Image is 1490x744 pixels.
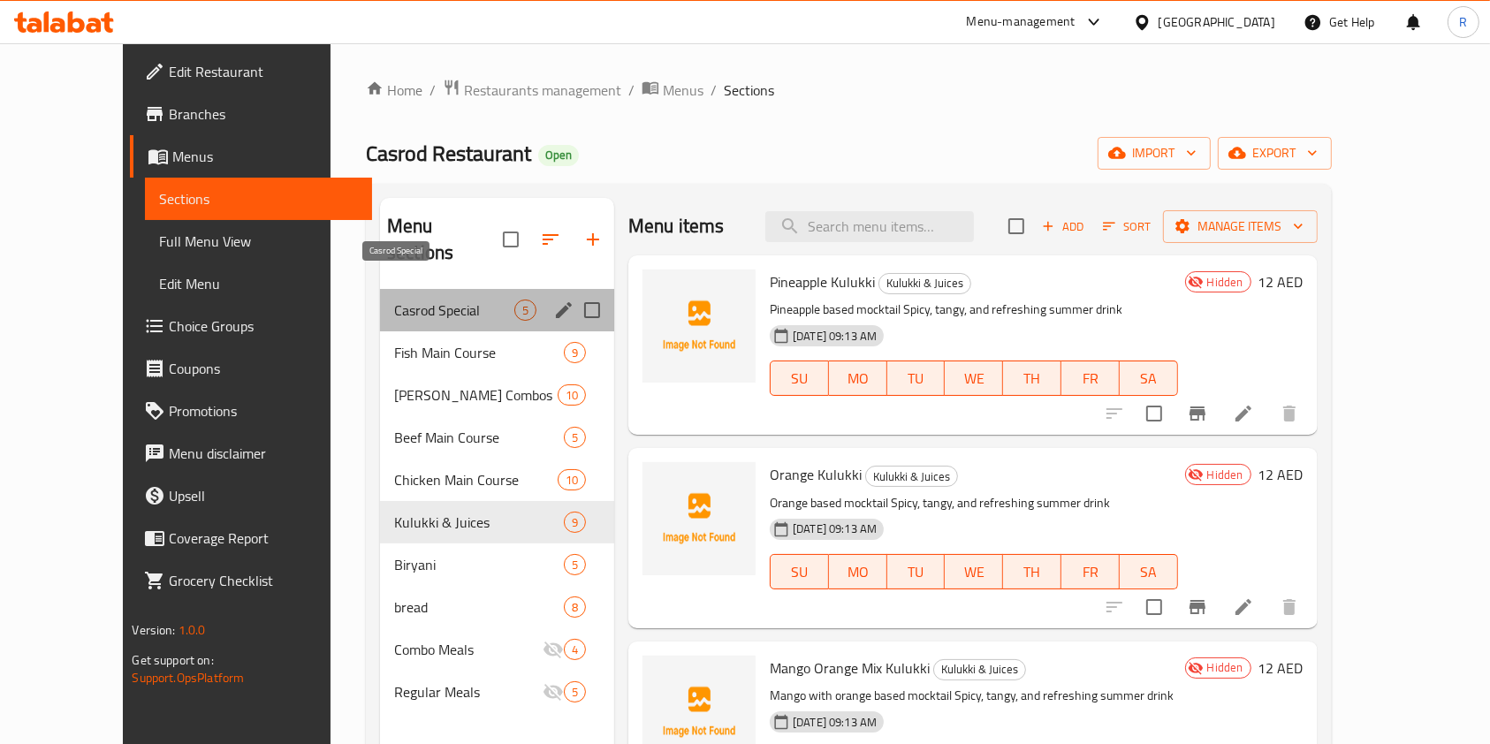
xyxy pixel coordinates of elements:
span: MO [836,559,880,585]
span: Menus [172,146,358,167]
span: TH [1010,366,1054,391]
span: Select to update [1136,588,1173,626]
span: 8 [565,599,585,616]
div: Kulukki & Juices [865,466,958,487]
span: [DATE] 09:13 AM [786,714,884,731]
div: Beef Main Course5 [380,416,614,459]
a: Upsell [130,474,372,517]
span: Biryani [394,554,564,575]
div: Kulukki & Juices9 [380,501,614,543]
span: 1.0.0 [179,619,206,642]
span: Edit Restaurant [169,61,358,82]
a: Sections [145,178,372,220]
h6: 12 AED [1258,270,1304,294]
a: Full Menu View [145,220,372,262]
button: export [1218,137,1332,170]
span: TH [1010,559,1054,585]
span: 10 [559,387,585,404]
span: Menus [663,80,703,101]
span: Edit Menu [159,273,358,294]
span: WE [952,366,996,391]
div: items [564,342,586,363]
span: Mango Orange Mix Kulukki [770,655,930,681]
span: 4 [565,642,585,658]
span: Hidden [1200,467,1251,483]
div: items [558,469,586,490]
nav: breadcrumb [366,79,1332,102]
span: TU [894,559,939,585]
button: MO [829,361,887,396]
span: Menu disclaimer [169,443,358,464]
span: Manage items [1177,216,1304,238]
span: Coverage Report [169,528,358,549]
p: Mango with orange based mocktail Spicy, tangy, and refreshing summer drink [770,685,1178,707]
div: [GEOGRAPHIC_DATA] [1159,12,1275,32]
span: Sections [159,188,358,209]
div: items [514,300,536,321]
span: 10 [559,472,585,489]
span: Kulukki & Juices [879,273,970,293]
a: Choice Groups [130,305,372,347]
div: Menu-management [967,11,1076,33]
span: Branches [169,103,358,125]
li: / [430,80,436,101]
span: Select to update [1136,395,1173,432]
span: Hidden [1200,659,1251,676]
span: Casrod Special [394,300,514,321]
button: edit [551,297,577,323]
span: Kulukki & Juices [934,659,1025,679]
button: Branch-specific-item [1176,586,1219,628]
h6: 12 AED [1258,462,1304,487]
span: import [1112,142,1197,164]
span: Open [538,148,579,163]
span: Select section [998,208,1035,245]
span: SA [1127,559,1171,585]
span: WE [952,559,996,585]
span: Pineapple Kulukki [770,269,875,295]
span: Restaurants management [464,80,621,101]
button: FR [1061,361,1120,396]
span: Upsell [169,485,358,506]
a: Edit Restaurant [130,50,372,93]
p: Orange based mocktail Spicy, tangy, and refreshing summer drink [770,492,1178,514]
nav: Menu sections [380,282,614,720]
button: TH [1003,361,1061,396]
span: Hidden [1200,274,1251,291]
svg: Inactive section [543,639,564,660]
button: Add [1035,213,1091,240]
div: Chicken Main Course10 [380,459,614,501]
li: / [628,80,635,101]
button: SA [1120,361,1178,396]
span: Coupons [169,358,358,379]
a: Edit menu item [1233,403,1254,424]
span: Grocery Checklist [169,570,358,591]
div: items [564,596,586,618]
button: Sort [1098,213,1156,240]
a: Restaurants management [443,79,621,102]
span: Select all sections [492,221,529,258]
span: Sort [1103,216,1152,237]
span: [PERSON_NAME] Combos [394,384,558,406]
a: Coverage Report [130,517,372,559]
span: R [1459,12,1467,32]
li: / [711,80,717,101]
span: Beef Main Course [394,427,564,448]
span: FR [1068,559,1113,585]
button: Add section [572,218,614,261]
span: Choice Groups [169,315,358,337]
span: Fish Main Course [394,342,564,363]
a: Grocery Checklist [130,559,372,602]
span: Sections [724,80,774,101]
img: Pineapple Kulukki [642,270,756,383]
button: SU [770,361,829,396]
svg: Inactive section [543,681,564,702]
button: delete [1268,392,1311,435]
input: search [765,211,974,242]
button: SA [1120,554,1178,589]
div: Fish Main Course9 [380,331,614,374]
p: Pineapple based mocktail Spicy, tangy, and refreshing summer drink [770,299,1178,321]
button: delete [1268,586,1311,628]
h2: Menu sections [387,213,503,266]
button: WE [945,361,1003,396]
span: Add [1039,216,1087,237]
